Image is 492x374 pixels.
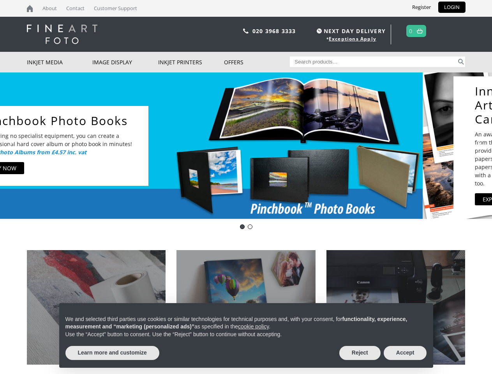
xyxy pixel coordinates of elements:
img: time.svg [317,28,322,34]
span: NEXT DAY DELIVERY [315,26,386,35]
a: Inkjet Media [27,52,93,72]
a: cookie policy [238,323,269,330]
button: Reject [339,346,381,360]
img: logo-white.svg [27,25,97,44]
a: Inkjet Printers [158,52,224,72]
a: 0 [409,25,413,37]
a: Register [406,2,437,13]
h2: INKJET MEDIA [27,303,166,312]
p: We and selected third parties use cookies or similar technologies for technical purposes and, wit... [65,316,427,331]
img: phone.svg [243,28,249,34]
button: Accept [384,346,427,360]
button: Learn more and customize [65,346,159,360]
div: Innova-general [240,224,245,229]
button: Search [457,56,466,67]
img: next arrow [474,139,486,152]
a: Image Display [92,52,158,72]
a: 020 3968 3333 [252,27,296,35]
img: basket.svg [417,28,423,34]
div: Choose slide to display. [238,223,254,231]
input: Search products… [290,56,457,67]
a: Exceptions Apply [329,35,376,42]
strong: functionality, experience, measurement and “marketing (personalized ads)” [65,316,407,330]
div: pinch book [248,224,252,229]
a: Offers [224,52,290,72]
div: Notice [53,297,439,374]
a: LOGIN [438,2,466,13]
img: previous arrow [6,139,18,152]
p: Use the “Accept” button to consent. Use the “Reject” button to continue without accepting. [65,331,427,339]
